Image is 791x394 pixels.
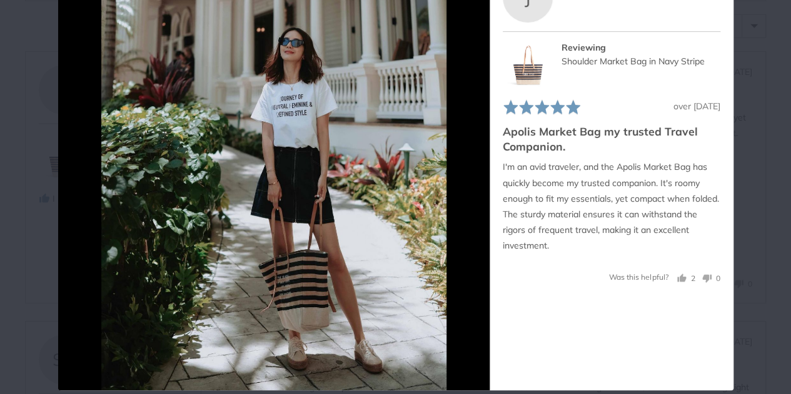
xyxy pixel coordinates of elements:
div: Reviewing [561,40,720,54]
span: over [DATE] [673,100,720,111]
div: Shoulder Market Bag in Navy Stripe [561,54,720,68]
p: I'm an avid traveler, and the Apolis Market Bag has quickly become my trusted companion. It's roo... [503,159,720,254]
h2: Apolis Market Bag my trusted Travel Companion. [503,123,720,154]
button: Yes [677,272,695,283]
img: Shoulder Market Bag in Navy Stripe [503,40,553,90]
span: Was this helpful? [609,272,668,282]
button: No [697,272,720,283]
